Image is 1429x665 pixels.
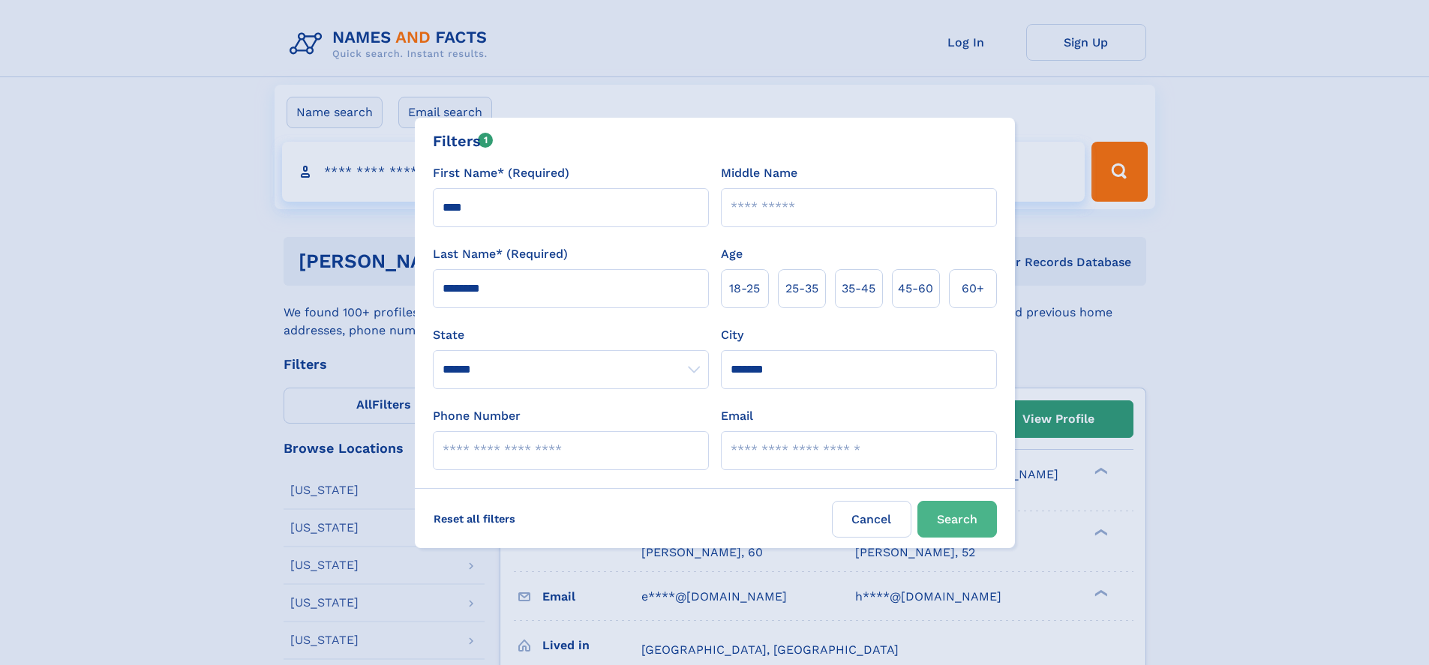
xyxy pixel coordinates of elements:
[917,501,997,538] button: Search
[433,326,709,344] label: State
[729,280,760,298] span: 18‑25
[842,280,875,298] span: 35‑45
[898,280,933,298] span: 45‑60
[832,501,911,538] label: Cancel
[433,130,494,152] div: Filters
[721,326,743,344] label: City
[433,164,569,182] label: First Name* (Required)
[721,407,753,425] label: Email
[785,280,818,298] span: 25‑35
[424,501,525,537] label: Reset all filters
[962,280,984,298] span: 60+
[433,245,568,263] label: Last Name* (Required)
[721,164,797,182] label: Middle Name
[721,245,743,263] label: Age
[433,407,521,425] label: Phone Number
